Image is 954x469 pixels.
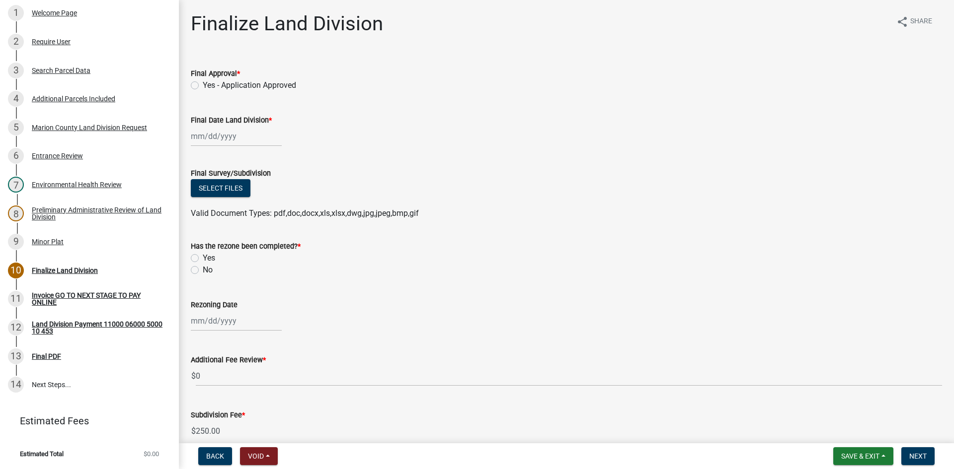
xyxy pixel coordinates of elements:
[833,447,893,465] button: Save & Exit
[191,311,282,331] input: mm/dd/yyyy
[32,9,77,16] div: Welcome Page
[8,177,24,193] div: 7
[203,79,296,91] label: Yes - Application Approved
[32,152,83,159] div: Entrance Review
[910,16,932,28] span: Share
[32,353,61,360] div: Final PDF
[896,16,908,28] i: share
[144,451,159,457] span: $0.00
[32,124,147,131] div: Marion County Land Division Request
[8,291,24,307] div: 11
[901,447,935,465] button: Next
[8,234,24,250] div: 9
[191,208,419,218] span: Valid Document Types: pdf,doc,docx,xls,xlsx,dwg,jpg,jpeg,bmp,gif
[206,452,224,460] span: Back
[32,292,163,306] div: Invoice GO TO NEXT STAGE TO PAY ONLINE
[32,267,98,274] div: Finalize Land Division
[8,34,24,50] div: 2
[8,148,24,164] div: 6
[841,452,879,460] span: Save & Exit
[191,412,245,419] label: Subdivision Fee
[888,12,940,31] button: shareShare
[8,348,24,364] div: 13
[191,302,238,309] label: Rezoning Date
[32,321,163,335] div: Land Division Payment 11000 06000 5000 10 453
[32,38,71,45] div: Require User
[8,411,163,431] a: Estimated Fees
[191,421,196,441] span: $
[8,5,24,21] div: 1
[32,206,163,220] div: Preliminary Administrative Review of Land Division
[8,91,24,107] div: 4
[20,451,64,457] span: Estimated Total
[191,243,301,250] label: Has the rezone been completed?
[191,12,383,36] h1: Finalize Land Division
[191,70,240,77] label: Final Approval
[32,238,64,245] div: Minor Plat
[191,357,266,364] label: Additional Fee Review
[909,452,927,460] span: Next
[32,95,115,102] div: Additional Parcels Included
[191,126,282,146] input: mm/dd/yyyy
[198,447,232,465] button: Back
[8,120,24,135] div: 5
[8,320,24,335] div: 12
[191,170,271,177] label: Final Survey/Subdivision
[32,181,122,188] div: Environmental Health Review
[240,447,278,465] button: Void
[191,117,272,124] label: Final Date Land Division
[191,179,250,197] button: Select files
[32,67,90,74] div: Search Parcel Data
[8,205,24,221] div: 8
[203,252,215,264] label: Yes
[8,377,24,393] div: 14
[8,263,24,278] div: 10
[203,264,213,276] label: No
[191,366,196,386] span: $
[8,63,24,78] div: 3
[248,452,264,460] span: Void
